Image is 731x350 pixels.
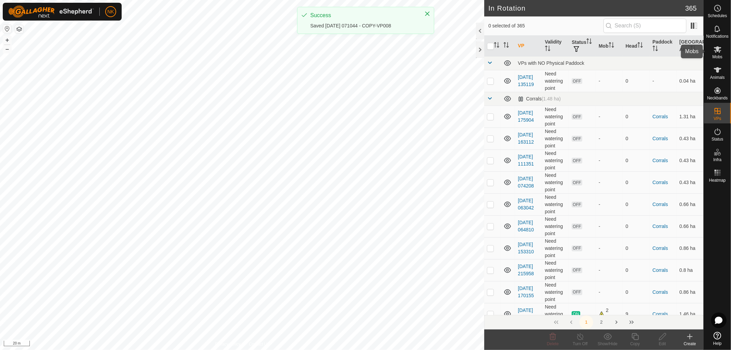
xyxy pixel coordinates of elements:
[599,307,620,321] div: 2 Mobs
[713,158,721,162] span: Infra
[604,19,686,33] input: Search (S)
[653,114,668,119] a: Corrals
[677,171,704,193] td: 0.43 ha
[518,96,561,102] div: Corrals
[707,96,728,100] span: Neckbands
[623,70,650,92] td: 0
[572,180,582,185] span: OFF
[677,36,704,57] th: [GEOGRAPHIC_DATA] Area
[599,201,620,208] div: -
[3,36,11,44] button: +
[653,47,658,52] p-sorticon: Activate to sort
[599,77,620,85] div: -
[713,341,722,346] span: Help
[310,22,417,29] div: Saved [DATE] 071044 - COPY-VP008
[542,149,569,171] td: Need watering point
[623,237,650,259] td: 0
[653,245,668,251] a: Corrals
[677,106,704,128] td: 1.31 ha
[677,128,704,149] td: 0.43 ha
[310,11,417,20] div: Success
[712,55,722,59] span: Mobs
[599,157,620,164] div: -
[653,180,668,185] a: Corrals
[488,4,685,12] h2: In Rotation
[623,281,650,303] td: 0
[503,43,509,49] p-sorticon: Activate to sort
[518,154,534,167] a: [DATE] 111351
[690,47,696,52] p-sorticon: Activate to sort
[599,289,620,296] div: -
[541,96,561,101] span: (1.48 ha)
[704,329,731,348] a: Help
[623,259,650,281] td: 0
[515,36,542,57] th: VP
[423,9,432,19] button: Close
[709,178,726,182] span: Heatmap
[710,75,725,80] span: Animals
[545,47,550,52] p-sorticon: Activate to sort
[677,70,704,92] td: 0.04 ha
[649,341,676,347] div: Edit
[677,259,704,281] td: 0.8 ha
[623,106,650,128] td: 0
[547,341,559,346] span: Delete
[542,303,569,325] td: Need watering point
[653,202,668,207] a: Corrals
[623,128,650,149] td: 0
[599,135,620,142] div: -
[595,315,608,329] button: 2
[518,110,534,123] a: [DATE] 175904
[711,137,723,141] span: Status
[599,113,620,120] div: -
[580,315,593,329] button: 1
[609,43,614,49] p-sorticon: Activate to sort
[518,307,534,320] a: [DATE] 070803
[623,149,650,171] td: 0
[706,34,729,38] span: Notifications
[677,237,704,259] td: 0.86 ha
[650,36,677,57] th: Paddock
[572,158,582,164] span: OFF
[677,193,704,215] td: 0.66 ha
[572,245,582,251] span: OFF
[596,36,623,57] th: Mob
[637,43,643,49] p-sorticon: Activate to sort
[494,43,499,49] p-sorticon: Activate to sort
[566,341,594,347] div: Turn Off
[623,193,650,215] td: 0
[714,117,721,121] span: VPs
[215,341,241,347] a: Privacy Policy
[677,149,704,171] td: 0.43 ha
[249,341,269,347] a: Contact Us
[572,289,582,295] span: OFF
[107,8,114,15] span: NK
[518,286,534,298] a: [DATE] 170155
[569,36,596,57] th: Status
[653,267,668,273] a: Corrals
[518,220,534,232] a: [DATE] 064810
[572,78,582,84] span: OFF
[542,106,569,128] td: Need watering point
[623,171,650,193] td: 0
[599,267,620,274] div: -
[653,289,668,295] a: Corrals
[572,202,582,207] span: OFF
[542,128,569,149] td: Need watering point
[3,45,11,53] button: –
[542,70,569,92] td: Need watering point
[623,215,650,237] td: 0
[676,341,704,347] div: Create
[3,25,11,33] button: Reset Map
[542,171,569,193] td: Need watering point
[15,25,23,33] button: Map Layers
[653,311,668,317] a: Corrals
[542,36,569,57] th: Validity
[518,176,534,189] a: [DATE] 074208
[594,341,621,347] div: Show/Hide
[542,193,569,215] td: Need watering point
[685,3,697,13] span: 365
[599,245,620,252] div: -
[677,281,704,303] td: 0.86 ha
[610,315,623,329] button: Next Page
